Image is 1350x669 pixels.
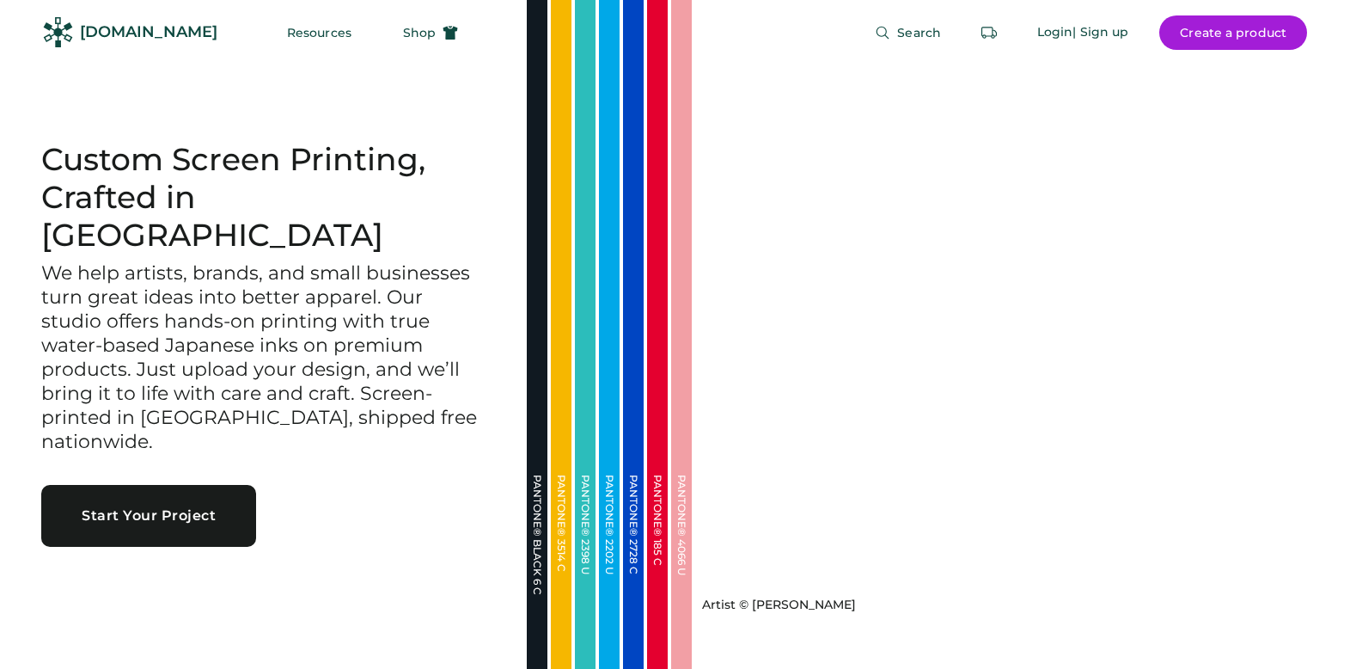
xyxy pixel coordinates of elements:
[972,15,1006,50] button: Retrieve an order
[676,475,687,647] div: PANTONE® 4066 U
[532,475,542,647] div: PANTONE® BLACK 6 C
[580,475,590,647] div: PANTONE® 2398 U
[1159,15,1307,50] button: Create a product
[695,590,856,614] a: Artist © [PERSON_NAME]
[266,15,372,50] button: Resources
[628,475,638,647] div: PANTONE® 2728 C
[382,15,479,50] button: Shop
[702,597,856,614] div: Artist © [PERSON_NAME]
[1072,24,1128,41] div: | Sign up
[43,17,73,47] img: Rendered Logo - Screens
[652,475,663,647] div: PANTONE® 185 C
[854,15,962,50] button: Search
[897,27,941,39] span: Search
[403,27,436,39] span: Shop
[556,475,566,647] div: PANTONE® 3514 C
[604,475,614,647] div: PANTONE® 2202 U
[41,261,486,454] h3: We help artists, brands, and small businesses turn great ideas into better apparel. Our studio of...
[41,485,256,547] button: Start Your Project
[1037,24,1073,41] div: Login
[41,141,486,255] h1: Custom Screen Printing, Crafted in [GEOGRAPHIC_DATA]
[80,21,217,43] div: [DOMAIN_NAME]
